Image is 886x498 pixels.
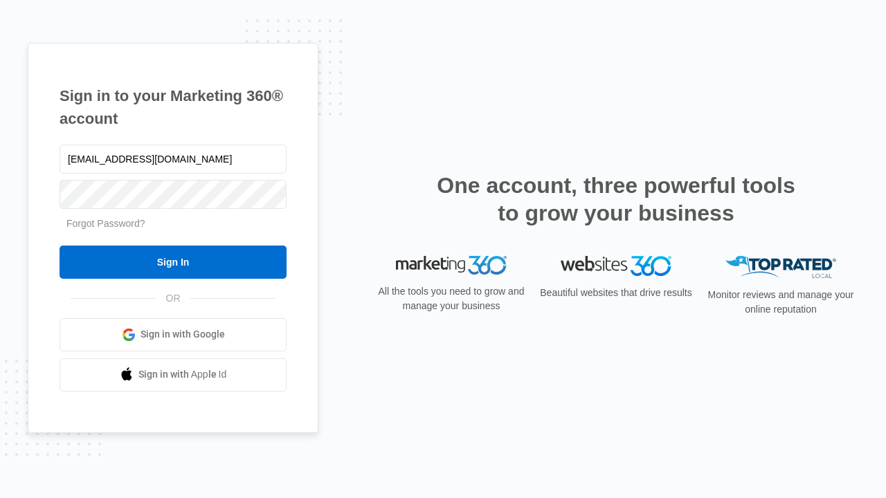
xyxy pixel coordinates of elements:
[539,286,694,300] p: Beautiful websites that drive results
[138,367,227,382] span: Sign in with Apple Id
[396,256,507,275] img: Marketing 360
[703,288,858,317] p: Monitor reviews and manage your online reputation
[433,172,799,227] h2: One account, three powerful tools to grow your business
[60,145,287,174] input: Email
[141,327,225,342] span: Sign in with Google
[60,318,287,351] a: Sign in with Google
[561,256,671,276] img: Websites 360
[374,284,529,313] p: All the tools you need to grow and manage your business
[60,358,287,391] a: Sign in with Apple Id
[156,291,190,306] span: OR
[725,256,836,279] img: Top Rated Local
[60,246,287,279] input: Sign In
[66,218,145,229] a: Forgot Password?
[60,84,287,130] h1: Sign in to your Marketing 360® account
